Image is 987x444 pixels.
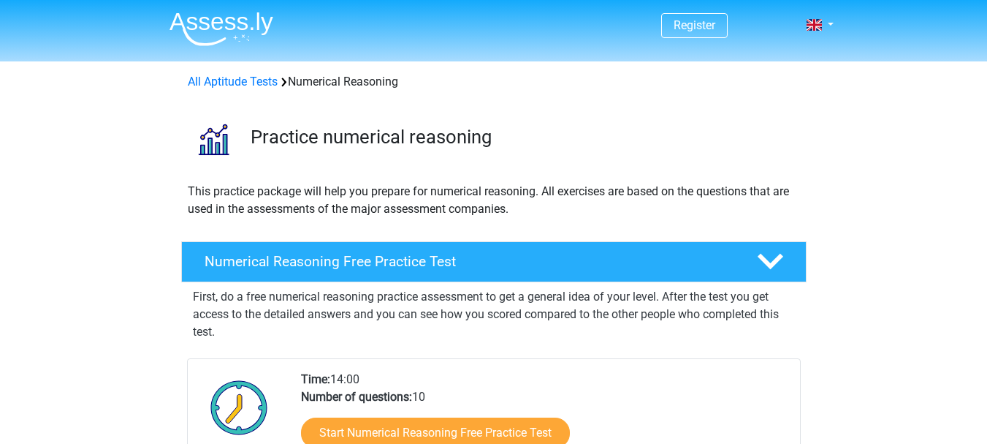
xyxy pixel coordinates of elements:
p: First, do a free numerical reasoning practice assessment to get a general idea of your level. Aft... [193,288,795,341]
b: Number of questions: [301,390,412,404]
a: Register [674,18,715,32]
p: This practice package will help you prepare for numerical reasoning. All exercises are based on t... [188,183,800,218]
a: Numerical Reasoning Free Practice Test [175,241,812,282]
h3: Practice numerical reasoning [251,126,795,148]
img: numerical reasoning [182,108,244,170]
a: All Aptitude Tests [188,75,278,89]
h4: Numerical Reasoning Free Practice Test [205,253,733,270]
img: Clock [202,371,276,444]
img: Assessly [169,12,273,46]
b: Time: [301,372,330,386]
div: Numerical Reasoning [182,73,806,91]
